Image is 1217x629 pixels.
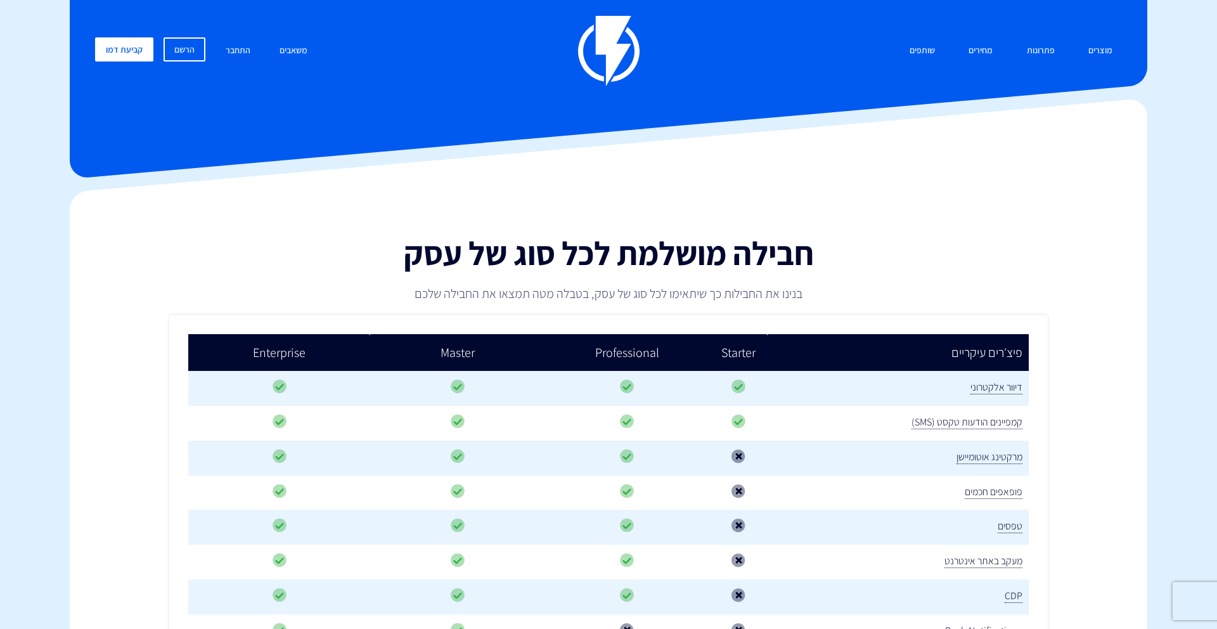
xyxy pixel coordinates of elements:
span: CDP [1005,589,1022,603]
a: פתרונות [1017,37,1064,65]
p: בנינו את החבילות כך שיתאימו לכל סוג של עסק, בטבלה מטה תמצאו את החבילה שלכם [265,285,951,302]
span: מרקטינג אוטומיישן [956,450,1022,464]
td: Starter [709,334,768,372]
td: Enterprise [188,334,371,372]
a: שותפים [900,37,944,65]
a: מוצרים [1079,37,1122,65]
span: מעקב באתר אינטרנט [944,554,1022,568]
a: משאבים [270,37,317,65]
h1: חבילה מושלמת לכל סוג של עסק [265,235,951,271]
td: Master [370,334,544,372]
span: פופאפים חכמים [965,485,1022,499]
a: הרשם [164,37,205,62]
td: Professional [545,334,709,372]
span: טפסים [998,519,1022,533]
a: מחירים [959,37,1002,65]
a: התחבר [216,37,260,65]
span: דיוור אלקטרוני [970,380,1022,394]
a: קביעת דמו [95,37,153,62]
span: קמפיינים הודעות טקסט (SMS) [911,415,1022,429]
td: פיצ׳רים עיקריים [767,334,1029,372]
